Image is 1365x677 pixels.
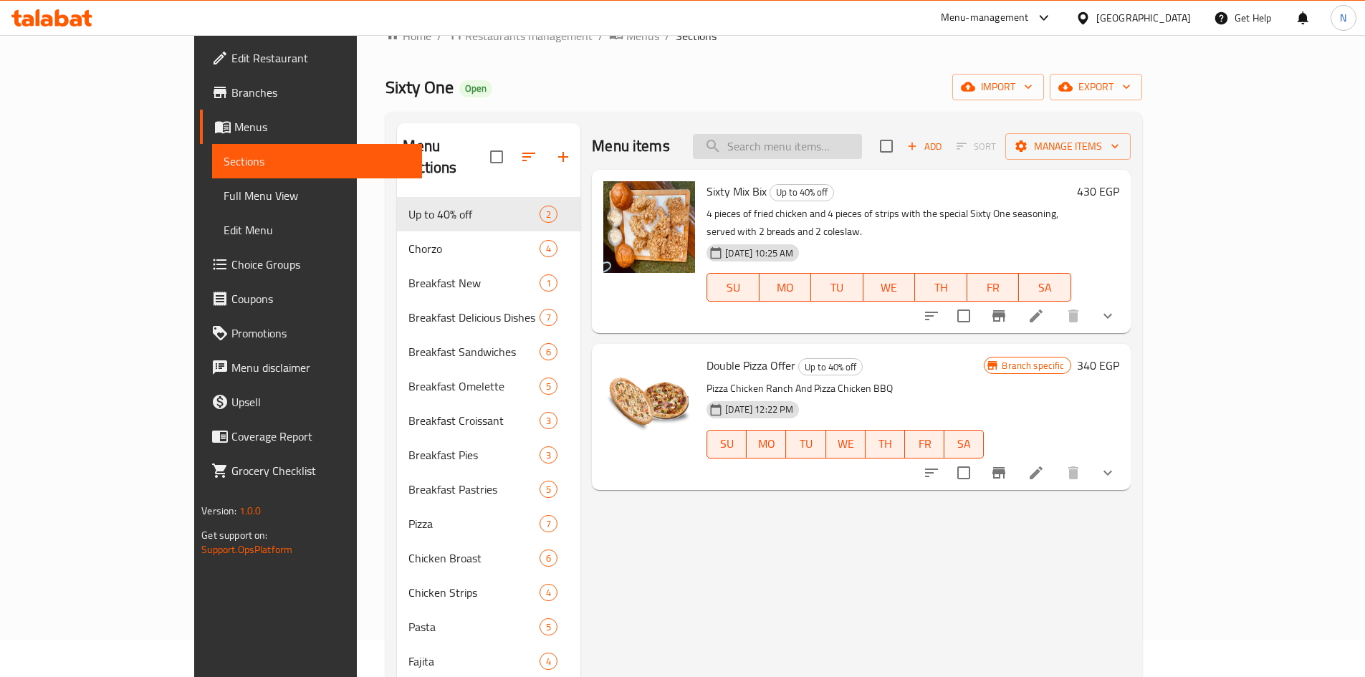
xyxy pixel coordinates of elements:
[707,205,1071,241] p: 4 pieces of fried chicken and 4 pieces of strips with the special Sixty One seasoning, served wit...
[231,359,411,376] span: Menu disclaimer
[1077,181,1119,201] h6: 430 EGP
[1091,456,1125,490] button: show more
[201,501,236,520] span: Version:
[707,273,759,302] button: SU
[770,184,833,201] span: Up to 40% off
[598,27,603,44] li: /
[713,277,753,298] span: SU
[540,208,557,221] span: 2
[944,430,984,458] button: SA
[200,316,422,350] a: Promotions
[603,181,695,273] img: Sixty Mix Bix
[540,240,557,257] div: items
[693,134,862,159] input: search
[408,412,540,429] span: Breakfast Croissant
[707,380,984,398] p: Pizza Chicken Ranch And Pizza Chicken BBQ
[200,41,422,75] a: Edit Restaurant
[408,206,540,223] span: Up to 40% off
[540,277,557,290] span: 1
[540,655,557,668] span: 4
[950,433,978,454] span: SA
[224,187,411,204] span: Full Menu View
[901,135,947,158] span: Add item
[996,359,1070,373] span: Branch specific
[540,515,557,532] div: items
[798,358,863,375] div: Up to 40% off
[811,273,863,302] button: TU
[914,456,949,490] button: sort-choices
[1028,307,1045,325] a: Edit menu item
[609,27,659,45] a: Menus
[947,135,1005,158] span: Select section first
[869,277,910,298] span: WE
[201,540,292,559] a: Support.OpsPlatform
[540,274,557,292] div: items
[1025,277,1065,298] span: SA
[397,506,580,541] div: Pizza7
[540,481,557,498] div: items
[540,584,557,601] div: items
[964,78,1033,96] span: import
[760,273,812,302] button: MO
[482,142,512,172] span: Select all sections
[512,140,546,174] span: Sort sections
[408,274,540,292] span: Breakfast New
[949,458,979,488] span: Select to update
[707,430,747,458] button: SU
[200,110,422,144] a: Menus
[540,653,557,670] div: items
[459,82,492,95] span: Open
[200,247,422,282] a: Choice Groups
[200,75,422,110] a: Branches
[982,299,1016,333] button: Branch-specific-item
[540,309,557,326] div: items
[546,140,580,174] button: Add section
[397,231,580,266] div: Chorzo4
[408,309,540,326] span: Breakfast Delicious Dishes
[239,501,262,520] span: 1.0.0
[592,135,670,157] h2: Menu items
[540,446,557,464] div: items
[231,49,411,67] span: Edit Restaurant
[1056,299,1091,333] button: delete
[713,433,741,454] span: SU
[200,385,422,419] a: Upsell
[231,462,411,479] span: Grocery Checklist
[747,430,786,458] button: MO
[224,153,411,170] span: Sections
[459,80,492,97] div: Open
[408,378,540,395] div: Breakfast Omelette
[408,618,540,635] div: Pasta
[408,343,540,360] span: Breakfast Sandwiches
[1050,74,1142,100] button: export
[408,240,540,257] span: Chorzo
[397,541,580,575] div: Chicken Broast6
[540,380,557,393] span: 5
[982,456,1016,490] button: Branch-specific-item
[626,27,659,44] span: Menus
[1096,10,1191,26] div: [GEOGRAPHIC_DATA]
[397,472,580,506] div: Breakfast Pastries5
[200,282,422,316] a: Coupons
[1005,133,1131,160] button: Manage items
[752,433,780,454] span: MO
[1056,456,1091,490] button: delete
[1099,464,1116,481] svg: Show Choices
[437,27,442,44] li: /
[707,355,795,376] span: Double Pizza Offer
[921,277,962,298] span: TH
[397,610,580,644] div: Pasta5
[231,84,411,101] span: Branches
[1017,138,1119,155] span: Manage items
[786,430,825,458] button: TU
[540,586,557,600] span: 4
[905,430,944,458] button: FR
[408,515,540,532] span: Pizza
[540,618,557,635] div: items
[799,359,862,375] span: Up to 40% off
[719,246,799,260] span: [DATE] 10:25 AM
